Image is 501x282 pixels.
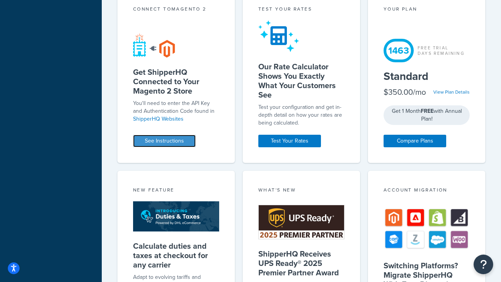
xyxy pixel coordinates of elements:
[258,249,344,277] h5: ShipperHQ Receives UPS Ready® 2025 Premier Partner Award
[258,62,344,99] h5: Our Rate Calculator Shows You Exactly What Your Customers See
[384,105,470,125] div: Get 1 Month with Annual Plan!
[133,135,196,147] a: See Instructions
[384,70,470,83] h5: Standard
[133,115,184,123] a: ShipperHQ Websites
[384,186,470,195] div: Account Migration
[133,99,219,123] p: You'll need to enter the API Key and Authentication Code found in
[384,39,414,62] div: 1463
[384,87,426,98] div: $350.00/mo
[258,5,344,14] div: Test your rates
[384,5,470,14] div: Your Plan
[133,67,219,96] h5: Get ShipperHQ Connected to Your Magento 2 Store
[418,45,465,56] div: Free Trial Days Remaining
[421,107,434,115] strong: FREE
[474,255,493,274] button: Open Resource Center
[384,135,446,147] a: Compare Plans
[258,103,344,127] div: Test your configuration and get in-depth detail on how your rates are being calculated.
[433,89,470,96] a: View Plan Details
[258,135,321,147] a: Test Your Rates
[133,33,175,58] img: connect-shq-magento-24cdf84b.svg
[133,241,219,269] h5: Calculate duties and taxes at checkout for any carrier
[133,186,219,195] div: New Feature
[258,186,344,195] div: What's New
[133,5,219,14] div: Connect to Magento 2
